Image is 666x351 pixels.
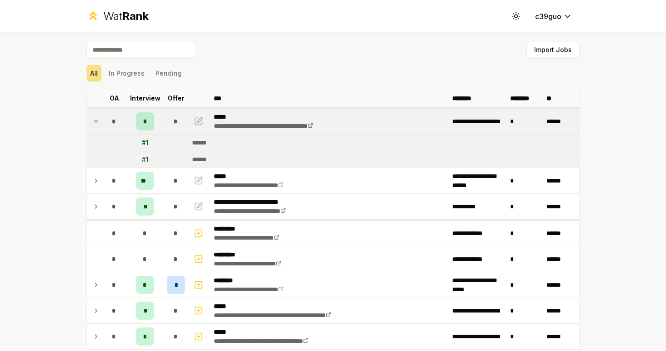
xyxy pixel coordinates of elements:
[87,9,149,24] a: WatRank
[110,94,119,103] p: OA
[528,8,579,24] button: c39guo
[105,65,148,82] button: In Progress
[526,42,579,58] button: Import Jobs
[122,10,149,23] span: Rank
[103,9,149,24] div: Wat
[152,65,185,82] button: Pending
[142,155,148,164] div: # 1
[168,94,184,103] p: Offer
[87,65,101,82] button: All
[535,11,561,22] span: c39guo
[142,138,148,147] div: # 1
[130,94,160,103] p: Interview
